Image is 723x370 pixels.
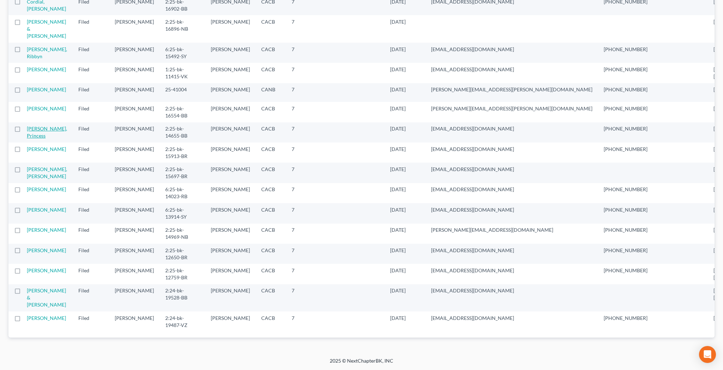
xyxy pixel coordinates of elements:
td: [PERSON_NAME] [109,264,160,284]
td: Filed [73,183,109,203]
pre: [EMAIL_ADDRESS][DOMAIN_NAME] [431,247,592,254]
td: 7 [286,284,321,311]
td: 7 [286,15,321,42]
td: [PERSON_NAME] [109,244,160,264]
td: 7 [286,43,321,63]
td: [PERSON_NAME] [205,102,256,122]
td: [DATE] [384,284,425,311]
td: CACB [256,244,286,264]
td: Filed [73,142,109,163]
pre: [EMAIL_ADDRESS][DOMAIN_NAME] [431,206,592,213]
td: [PERSON_NAME] [109,163,160,183]
td: 6:25-bk-14023-RB [160,183,205,203]
pre: [PHONE_NUMBER] [604,186,647,193]
td: Filed [73,122,109,142]
pre: [EMAIL_ADDRESS][DOMAIN_NAME] [431,315,592,322]
a: [PERSON_NAME] & [PERSON_NAME] [27,19,66,39]
td: [PERSON_NAME] [109,284,160,311]
td: 7 [286,183,321,203]
td: 7 [286,163,321,183]
td: 7 [286,63,321,83]
td: [PERSON_NAME] [205,83,256,102]
pre: [PHONE_NUMBER] [604,105,647,112]
td: [PERSON_NAME] [109,102,160,122]
td: [PERSON_NAME] [205,311,256,332]
td: [PERSON_NAME] [109,203,160,223]
td: 6:25-bk-13914-SY [160,203,205,223]
td: 7 [286,142,321,163]
td: CACB [256,63,286,83]
pre: [EMAIL_ADDRESS][DOMAIN_NAME] [431,166,592,173]
td: Filed [73,284,109,311]
td: [PERSON_NAME] [109,142,160,163]
td: [DATE] [384,63,425,83]
pre: [EMAIL_ADDRESS][DOMAIN_NAME] [431,267,592,274]
a: [PERSON_NAME] [27,227,66,233]
td: [DATE] [384,122,425,142]
a: [PERSON_NAME] [27,186,66,192]
pre: [PHONE_NUMBER] [604,315,647,322]
pre: [PHONE_NUMBER] [604,46,647,53]
td: [DATE] [384,43,425,63]
td: Filed [73,244,109,264]
td: 7 [286,122,321,142]
td: CACB [256,224,286,244]
td: [PERSON_NAME] [205,264,256,284]
pre: [EMAIL_ADDRESS][DOMAIN_NAME] [431,46,592,53]
td: 7 [286,102,321,122]
td: CANB [256,83,286,102]
td: 2:25-bk-15913-BR [160,142,205,163]
td: [DATE] [384,183,425,203]
td: 7 [286,83,321,102]
td: 2:25-bk-16896-NB [160,15,205,42]
td: [PERSON_NAME] [205,284,256,311]
td: 7 [286,224,321,244]
pre: [PHONE_NUMBER] [604,86,647,93]
td: 2:25-bk-15697-BR [160,163,205,183]
a: [PERSON_NAME] [27,207,66,213]
td: [PERSON_NAME] [109,63,160,83]
td: Filed [73,15,109,42]
pre: [PHONE_NUMBER] [604,247,647,254]
td: Filed [73,83,109,102]
td: [PERSON_NAME] [109,83,160,102]
a: [PERSON_NAME], [PERSON_NAME] [27,166,67,179]
a: [PERSON_NAME] [27,315,66,321]
td: CACB [256,163,286,183]
td: [PERSON_NAME] [109,183,160,203]
td: [DATE] [384,264,425,284]
td: [PERSON_NAME] [109,224,160,244]
a: [PERSON_NAME], Princess [27,126,67,139]
a: [PERSON_NAME] [27,66,66,72]
td: CACB [256,15,286,42]
pre: [PHONE_NUMBER] [604,66,647,73]
pre: [EMAIL_ADDRESS][DOMAIN_NAME] [431,146,592,153]
td: CACB [256,142,286,163]
a: [PERSON_NAME] & [PERSON_NAME] [27,287,66,308]
pre: [EMAIL_ADDRESS][DOMAIN_NAME] [431,66,592,73]
td: 2:24-bk-19487-VZ [160,311,205,332]
td: 2:25-bk-12650-BR [160,244,205,264]
td: Filed [73,163,109,183]
td: Filed [73,311,109,332]
td: CACB [256,203,286,223]
td: 7 [286,244,321,264]
pre: [EMAIL_ADDRESS][DOMAIN_NAME] [431,125,592,132]
td: 2:25-bk-12759-BR [160,264,205,284]
td: [PERSON_NAME] [109,43,160,63]
td: CACB [256,284,286,311]
td: 1:25-bk-11415-VK [160,63,205,83]
td: CACB [256,43,286,63]
a: [PERSON_NAME] [27,247,66,253]
pre: [EMAIL_ADDRESS][DOMAIN_NAME] [431,186,592,193]
div: 2025 © NextChapterBK, INC [160,357,563,370]
td: 25-41004 [160,83,205,102]
td: [PERSON_NAME] [205,203,256,223]
pre: [PHONE_NUMBER] [604,267,647,274]
td: CACB [256,183,286,203]
td: [DATE] [384,224,425,244]
td: 2:25-bk-14969-NB [160,224,205,244]
a: [PERSON_NAME], Ribbyn [27,46,67,59]
td: [DATE] [384,142,425,163]
pre: [PHONE_NUMBER] [604,206,647,213]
